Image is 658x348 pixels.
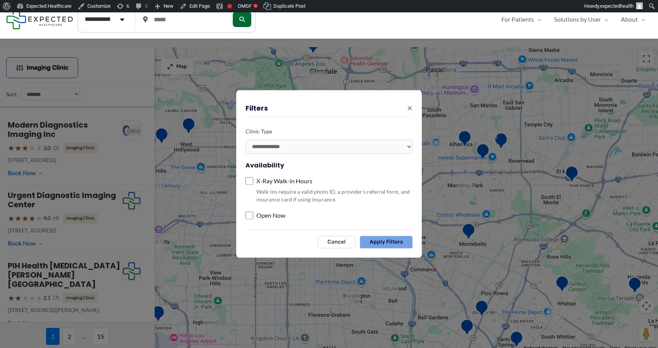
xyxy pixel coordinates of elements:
[245,104,268,113] h3: Filters
[600,3,634,9] span: expectedhealth
[318,236,355,249] button: Cancel
[407,99,413,117] span: ×
[534,14,542,25] span: Menu Toggle
[615,14,652,25] a: AboutMenu Toggle
[6,9,73,29] img: Expected Healthcare Logo - side, dark font, small
[501,14,534,25] span: For Patients
[256,210,285,221] label: Open Now
[554,14,601,25] span: Solutions by User
[495,14,548,25] a: For PatientsMenu Toggle
[227,4,232,9] div: Focus keyphrase not set
[621,14,638,25] span: About
[245,188,413,203] p: Walk-ins require a valid photo ID, a provider's referral form, and insurance card if using insura...
[360,236,413,249] button: Apply Filters
[601,14,609,25] span: Menu Toggle
[548,14,615,25] a: Solutions by UserMenu Toggle
[638,14,646,25] span: Menu Toggle
[256,175,312,187] label: X-Ray Walk-in Hours
[245,162,413,169] h4: Availability
[245,126,413,136] label: Clinic Type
